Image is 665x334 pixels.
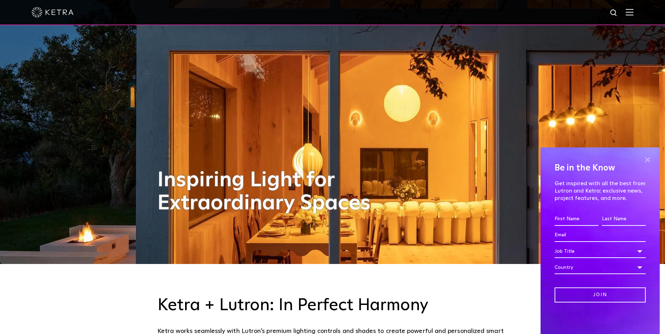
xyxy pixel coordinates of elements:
[157,295,508,316] h3: Ketra + Lutron: In Perfect Harmony
[555,245,646,258] div: Job Title
[555,287,646,302] input: Join
[157,169,385,215] h1: Inspiring Light for Extraordinary Spaces
[626,9,633,15] img: Hamburger%20Nav.svg
[555,161,646,175] h4: Be in the Know
[555,229,646,242] input: Email
[555,261,646,274] div: Country
[610,9,618,18] img: search icon
[32,7,74,18] img: ketra-logo-2019-white
[602,213,646,226] input: Last Name
[555,213,598,226] input: First Name
[555,180,646,202] p: Get inspired with all the best from Lutron and Ketra: exclusive news, project features, and more.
